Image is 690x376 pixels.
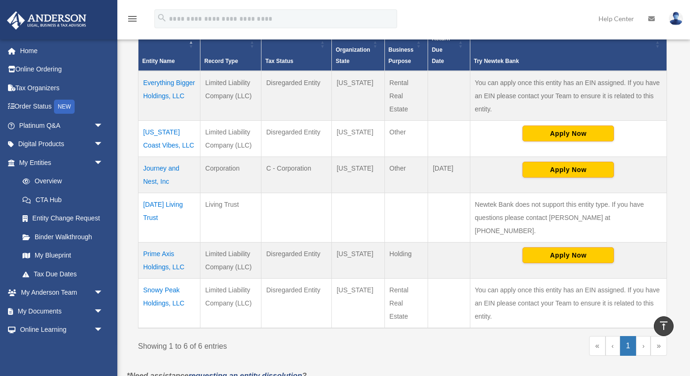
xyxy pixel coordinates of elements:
[332,242,384,278] td: [US_STATE]
[7,283,117,302] a: My Anderson Teamarrow_drop_down
[7,153,113,172] a: My Entitiesarrow_drop_down
[470,278,667,328] td: You can apply once this entity has an EIN assigned. If you have an EIN please contact your Team t...
[138,193,200,242] td: [DATE] Living Trust
[470,193,667,242] td: Newtek Bank does not support this entity type. If you have questions please contact [PERSON_NAME]...
[7,97,117,117] a: Order StatusNEW
[200,193,261,242] td: Living Trust
[7,78,117,97] a: Tax Organizers
[654,316,674,336] a: vertical_align_top
[261,17,332,71] th: Tax Status: Activate to sort
[474,55,652,67] div: Try Newtek Bank
[261,242,332,278] td: Disregarded Entity
[470,71,667,121] td: You can apply once this entity has an EIN assigned. If you have an EIN please contact your Team t...
[7,60,117,79] a: Online Ordering
[94,135,113,154] span: arrow_drop_down
[384,120,428,157] td: Other
[127,16,138,24] a: menu
[384,71,428,121] td: Rental Real Estate
[200,17,261,71] th: Record Type: Activate to sort
[332,157,384,193] td: [US_STATE]
[13,172,108,191] a: Overview
[200,71,261,121] td: Limited Liability Company (LLC)
[261,120,332,157] td: Disregarded Entity
[7,339,117,358] a: Billingarrow_drop_down
[200,120,261,157] td: Limited Liability Company (LLC)
[94,321,113,340] span: arrow_drop_down
[384,242,428,278] td: Holding
[54,100,75,114] div: NEW
[13,190,113,209] a: CTA Hub
[384,17,428,71] th: Business Purpose: Activate to sort
[384,278,428,328] td: Rental Real Estate
[428,157,470,193] td: [DATE]
[138,336,396,353] div: Showing 1 to 6 of 6 entries
[200,157,261,193] td: Corporation
[200,278,261,328] td: Limited Liability Company (LLC)
[13,265,113,283] a: Tax Due Dates
[332,120,384,157] td: [US_STATE]
[138,157,200,193] td: Journey and Nest, Inc
[138,17,200,71] th: Entity Name: Activate to invert sorting
[428,17,470,71] th: Federal Return Due Date: Activate to sort
[336,47,370,64] span: Organization State
[204,58,238,64] span: Record Type
[7,135,117,154] a: Digital Productsarrow_drop_down
[589,336,606,356] a: First
[157,13,167,23] i: search
[142,58,175,64] span: Entity Name
[94,116,113,135] span: arrow_drop_down
[94,339,113,358] span: arrow_drop_down
[432,24,452,64] span: Federal Return Due Date
[7,302,117,321] a: My Documentsarrow_drop_down
[127,13,138,24] i: menu
[384,157,428,193] td: Other
[332,278,384,328] td: [US_STATE]
[200,242,261,278] td: Limited Liability Company (LLC)
[522,162,614,178] button: Apply Now
[261,71,332,121] td: Disregarded Entity
[138,71,200,121] td: Everything Bigger Holdings, LLC
[94,283,113,303] span: arrow_drop_down
[7,41,117,60] a: Home
[94,302,113,321] span: arrow_drop_down
[522,125,614,141] button: Apply Now
[94,153,113,172] span: arrow_drop_down
[4,11,89,30] img: Anderson Advisors Platinum Portal
[265,58,293,64] span: Tax Status
[389,47,414,64] span: Business Purpose
[7,116,117,135] a: Platinum Q&Aarrow_drop_down
[332,71,384,121] td: [US_STATE]
[138,120,200,157] td: [US_STATE] Coast Vibes, LLC
[332,17,384,71] th: Organization State: Activate to sort
[13,209,113,228] a: Entity Change Request
[7,321,117,339] a: Online Learningarrow_drop_down
[470,17,667,71] th: Try Newtek Bank : Activate to sort
[13,227,113,246] a: Binder Walkthrough
[669,12,683,25] img: User Pic
[138,242,200,278] td: Prime Axis Holdings, LLC
[261,157,332,193] td: C - Corporation
[658,320,669,331] i: vertical_align_top
[261,278,332,328] td: Disregarded Entity
[13,246,113,265] a: My Blueprint
[522,247,614,263] button: Apply Now
[138,278,200,328] td: Snowy Peak Holdings, LLC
